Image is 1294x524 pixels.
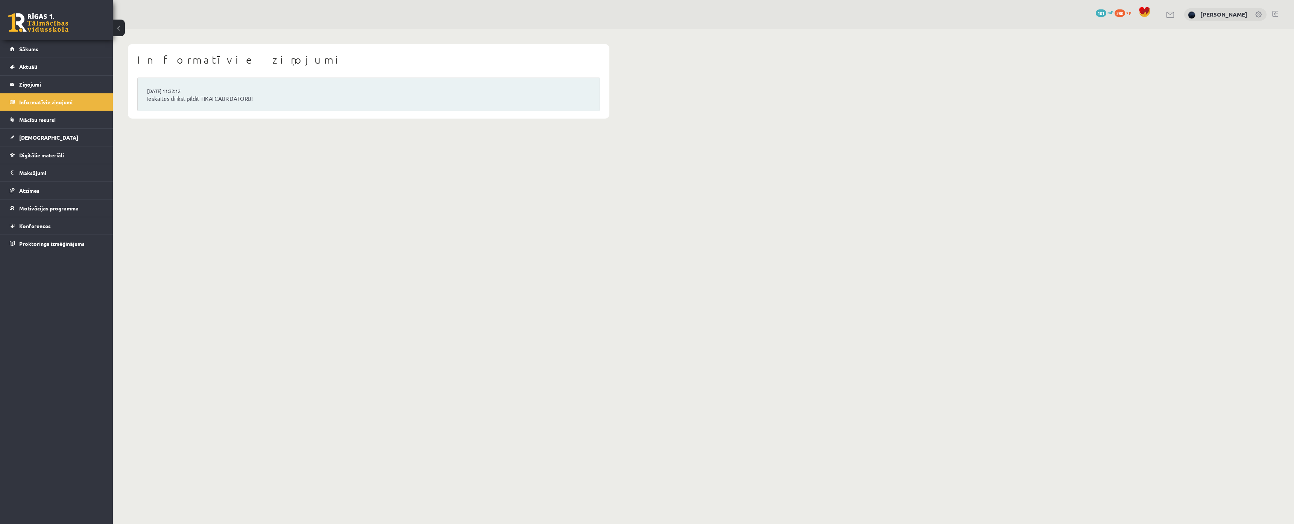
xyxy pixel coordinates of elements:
legend: Maksājumi [19,164,103,181]
a: Informatīvie ziņojumi [10,93,103,111]
a: [PERSON_NAME] [1200,11,1247,18]
a: Ieskaites drīkst pildīt TIKAI CAUR DATORU! [147,94,590,103]
span: Aktuāli [19,63,37,70]
a: 280 xp [1115,9,1135,15]
a: Aktuāli [10,58,103,75]
legend: Informatīvie ziņojumi [19,93,103,111]
span: mP [1107,9,1113,15]
span: xp [1126,9,1131,15]
a: Atzīmes [10,182,103,199]
a: Maksājumi [10,164,103,181]
a: Ziņojumi [10,76,103,93]
span: Konferences [19,222,51,229]
h1: Informatīvie ziņojumi [137,53,600,66]
a: Konferences [10,217,103,235]
span: Proktoringa izmēģinājums [19,240,85,247]
span: [DEMOGRAPHIC_DATA] [19,134,78,141]
legend: Ziņojumi [19,76,103,93]
a: [DEMOGRAPHIC_DATA] [10,129,103,146]
span: 280 [1115,9,1125,17]
a: 101 mP [1096,9,1113,15]
a: [DATE] 11:32:12 [147,87,204,95]
span: Atzīmes [19,187,39,194]
a: Sākums [10,40,103,58]
span: 101 [1096,9,1106,17]
span: Mācību resursi [19,116,56,123]
a: Digitālie materiāli [10,146,103,164]
span: Digitālie materiāli [19,152,64,158]
span: Sākums [19,46,38,52]
a: Proktoringa izmēģinājums [10,235,103,252]
span: Motivācijas programma [19,205,79,212]
a: Motivācijas programma [10,200,103,217]
a: Mācību resursi [10,111,103,128]
a: Rīgas 1. Tālmācības vidusskola [8,13,68,32]
img: Nikolass Karpjuks [1188,11,1195,19]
